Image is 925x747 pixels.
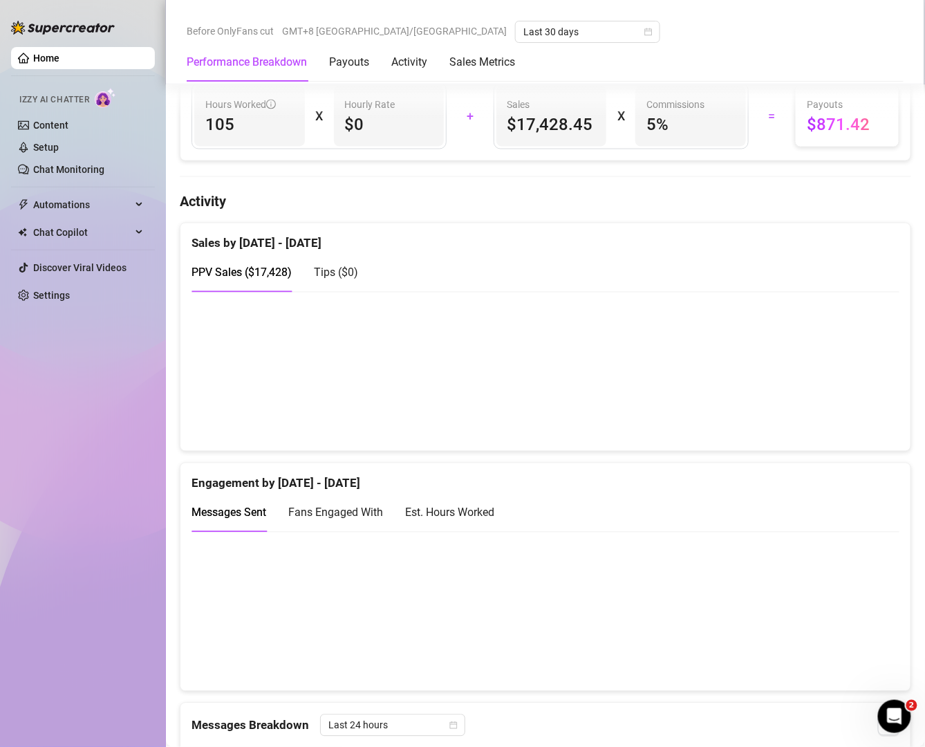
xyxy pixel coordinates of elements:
[757,105,787,127] div: =
[449,721,458,730] span: calendar
[11,21,115,35] img: logo-BBDzfeDw.svg
[507,97,596,112] span: Sales
[18,228,27,237] img: Chat Copilot
[187,21,274,41] span: Before OnlyFans cut
[191,223,899,253] div: Sales by [DATE] - [DATE]
[449,54,515,71] div: Sales Metrics
[617,105,624,127] div: X
[33,142,59,153] a: Setup
[288,506,383,519] span: Fans Engaged With
[391,54,427,71] div: Activity
[33,290,70,301] a: Settings
[180,192,911,212] h4: Activity
[33,53,59,64] a: Home
[455,105,485,127] div: +
[314,266,358,279] span: Tips ( $0 )
[345,97,395,112] article: Hourly Rate
[328,715,457,736] span: Last 24 hours
[205,113,294,136] span: 105
[33,221,131,243] span: Chat Copilot
[19,93,89,107] span: Izzy AI Chatter
[316,105,323,127] div: X
[18,199,29,210] span: thunderbolt
[191,714,899,737] div: Messages Breakdown
[807,97,888,112] span: Payouts
[187,54,307,71] div: Performance Breakdown
[646,113,735,136] span: 5 %
[282,21,507,41] span: GMT+8 [GEOGRAPHIC_DATA]/[GEOGRAPHIC_DATA]
[507,113,596,136] span: $17,428.45
[95,88,116,108] img: AI Chatter
[33,164,104,175] a: Chat Monitoring
[523,21,652,42] span: Last 30 days
[33,262,127,273] a: Discover Viral Videos
[329,54,369,71] div: Payouts
[33,194,131,216] span: Automations
[266,100,276,109] span: info-circle
[644,28,653,36] span: calendar
[906,700,917,711] span: 2
[878,700,911,733] iframe: Intercom live chat
[205,97,276,112] span: Hours Worked
[807,113,888,136] span: $871.42
[345,113,433,136] span: $0
[405,504,494,522] div: Est. Hours Worked
[191,463,899,493] div: Engagement by [DATE] - [DATE]
[191,266,292,279] span: PPV Sales ( $17,428 )
[646,97,704,112] article: Commissions
[33,120,68,131] a: Content
[191,506,266,519] span: Messages Sent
